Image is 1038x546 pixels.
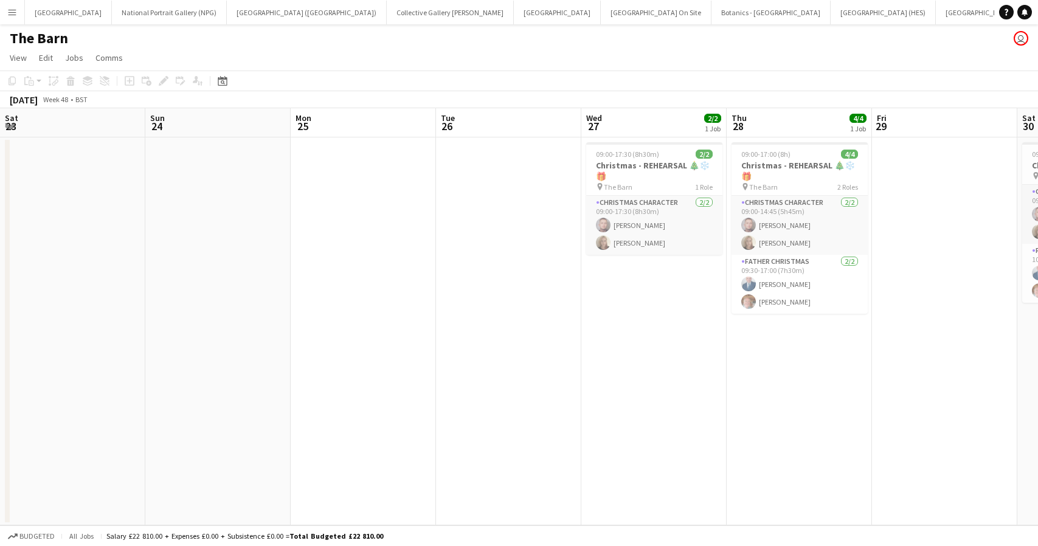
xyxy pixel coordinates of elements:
[875,119,887,133] span: 29
[749,182,778,192] span: The Barn
[732,196,868,255] app-card-role: Christmas Character2/209:00-14:45 (5h45m)[PERSON_NAME][PERSON_NAME]
[10,29,68,47] h1: The Barn
[696,150,713,159] span: 2/2
[849,114,867,123] span: 4/4
[441,112,455,123] span: Tue
[65,52,83,63] span: Jobs
[732,255,868,314] app-card-role: Father Christmas2/209:30-17:00 (7h30m)[PERSON_NAME][PERSON_NAME]
[831,1,936,24] button: [GEOGRAPHIC_DATA] (HES)
[10,52,27,63] span: View
[106,531,383,541] div: Salary £22 810.00 + Expenses £0.00 + Subsistence £0.00 =
[148,119,165,133] span: 24
[850,124,866,133] div: 1 Job
[732,112,747,123] span: Thu
[387,1,514,24] button: Collective Gallery [PERSON_NAME]
[439,119,455,133] span: 26
[586,112,602,123] span: Wed
[5,50,32,66] a: View
[705,124,721,133] div: 1 Job
[112,1,227,24] button: National Portrait Gallery (NPG)
[1014,31,1028,46] app-user-avatar: Eldina Munatay
[711,1,831,24] button: Botanics - [GEOGRAPHIC_DATA]
[19,532,55,541] span: Budgeted
[5,112,18,123] span: Sat
[3,119,18,133] span: 23
[150,112,165,123] span: Sun
[584,119,602,133] span: 27
[586,160,722,182] h3: Christmas - REHEARSAL 🎄❄️🎁
[34,50,58,66] a: Edit
[289,531,383,541] span: Total Budgeted £22 810.00
[730,119,747,133] span: 28
[841,150,858,159] span: 4/4
[6,530,57,543] button: Budgeted
[596,150,659,159] span: 09:00-17:30 (8h30m)
[695,182,713,192] span: 1 Role
[67,531,96,541] span: All jobs
[25,1,112,24] button: [GEOGRAPHIC_DATA]
[296,112,311,123] span: Mon
[1022,112,1036,123] span: Sat
[227,1,387,24] button: [GEOGRAPHIC_DATA] ([GEOGRAPHIC_DATA])
[95,52,123,63] span: Comms
[586,196,722,255] app-card-role: Christmas Character2/209:00-17:30 (8h30m)[PERSON_NAME][PERSON_NAME]
[10,94,38,106] div: [DATE]
[294,119,311,133] span: 25
[704,114,721,123] span: 2/2
[60,50,88,66] a: Jobs
[586,142,722,255] app-job-card: 09:00-17:30 (8h30m)2/2Christmas - REHEARSAL 🎄❄️🎁 The Barn1 RoleChristmas Character2/209:00-17:30 ...
[514,1,601,24] button: [GEOGRAPHIC_DATA]
[75,95,88,104] div: BST
[1020,119,1036,133] span: 30
[604,182,632,192] span: The Barn
[601,1,711,24] button: [GEOGRAPHIC_DATA] On Site
[741,150,791,159] span: 09:00-17:00 (8h)
[40,95,71,104] span: Week 48
[732,142,868,314] app-job-card: 09:00-17:00 (8h)4/4Christmas - REHEARSAL 🎄❄️🎁 The Barn2 RolesChristmas Character2/209:00-14:45 (5...
[91,50,128,66] a: Comms
[732,160,868,182] h3: Christmas - REHEARSAL 🎄❄️🎁
[837,182,858,192] span: 2 Roles
[39,52,53,63] span: Edit
[877,112,887,123] span: Fri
